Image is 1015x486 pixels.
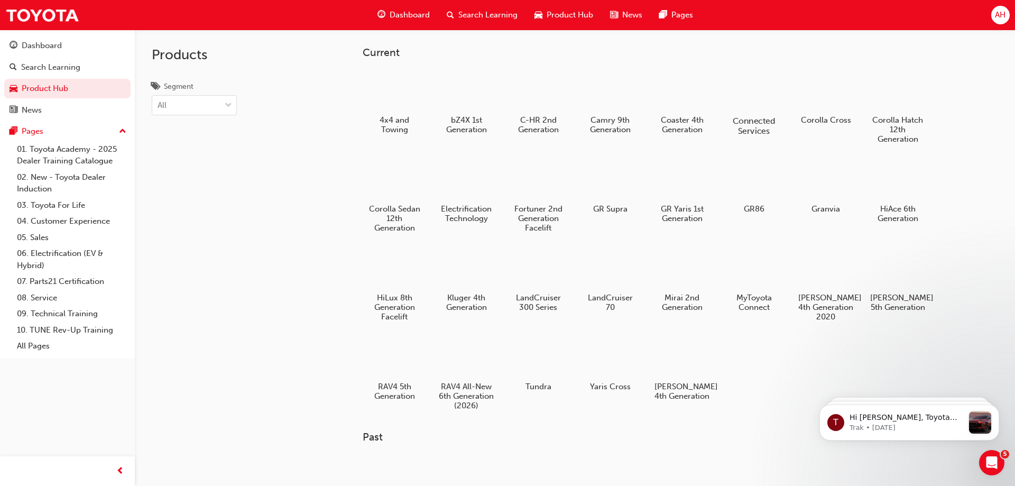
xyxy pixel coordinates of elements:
a: [PERSON_NAME] 4th Generation 2020 [794,245,857,325]
a: bZ4X 1st Generation [435,67,498,138]
h5: [PERSON_NAME] 4th Generation [654,382,710,401]
span: Pages [671,9,693,21]
a: HiAce 6th Generation [866,156,929,227]
h5: Tundra [511,382,566,391]
h5: GR Supra [583,204,638,214]
a: 04. Customer Experience [13,213,131,230]
h2: Products [152,47,237,63]
a: 01. Toyota Academy - 2025 Dealer Training Catalogue [13,141,131,169]
a: search-iconSearch Learning [438,4,526,26]
h5: Corolla Hatch 12th Generation [870,115,926,144]
span: pages-icon [659,8,667,22]
span: Search Learning [458,9,518,21]
iframe: Intercom live chat [979,450,1004,475]
iframe: Intercom notifications message [804,383,1015,457]
span: search-icon [447,8,454,22]
div: News [22,104,42,116]
span: 5 [1001,450,1009,459]
h5: Yaris Cross [583,382,638,391]
a: Corolla Hatch 12th Generation [866,67,929,148]
h5: [PERSON_NAME] 5th Generation [870,293,926,312]
h3: Past [363,431,963,443]
a: news-iconNews [602,4,651,26]
a: RAV4 5th Generation [363,334,426,405]
div: Search Learning [21,61,80,74]
a: guage-iconDashboard [369,4,438,26]
span: guage-icon [10,41,17,51]
a: GR Yaris 1st Generation [650,156,714,227]
a: Camry 9th Generation [578,67,642,138]
a: Connected Services [722,67,786,138]
span: Product Hub [547,9,593,21]
h5: Corolla Sedan 12th Generation [367,204,422,233]
button: DashboardSearch LearningProduct HubNews [4,34,131,122]
a: Tundra [506,334,570,395]
div: Dashboard [22,40,62,52]
div: Pages [22,125,43,137]
span: Dashboard [390,9,430,21]
div: All [158,99,167,112]
h5: GR86 [726,204,782,214]
h5: Camry 9th Generation [583,115,638,134]
button: AH [991,6,1010,24]
a: All Pages [13,338,131,354]
h5: Kluger 4th Generation [439,293,494,312]
h5: C-HR 2nd Generation [511,115,566,134]
a: Dashboard [4,36,131,56]
h5: RAV4 All-New 6th Generation (2026) [439,382,494,410]
img: Trak [5,3,79,27]
h5: MyToyota Connect [726,293,782,312]
a: 07. Parts21 Certification [13,273,131,290]
span: tags-icon [152,82,160,92]
h5: 4x4 and Towing [367,115,422,134]
span: search-icon [10,63,17,72]
span: AH [995,9,1005,21]
a: 02. New - Toyota Dealer Induction [13,169,131,197]
span: guage-icon [377,8,385,22]
span: down-icon [225,99,232,113]
h5: [PERSON_NAME] 4th Generation 2020 [798,293,854,322]
button: Pages [4,122,131,141]
span: pages-icon [10,127,17,136]
h5: LandCruiser 300 Series [511,293,566,312]
a: Search Learning [4,58,131,77]
a: Coaster 4th Generation [650,67,714,138]
span: car-icon [534,8,542,22]
a: C-HR 2nd Generation [506,67,570,138]
a: GR Supra [578,156,642,217]
a: car-iconProduct Hub [526,4,602,26]
a: LandCruiser 70 [578,245,642,316]
a: RAV4 All-New 6th Generation (2026) [435,334,498,414]
span: News [622,9,642,21]
a: Electrification Technology [435,156,498,227]
h5: Fortuner 2nd Generation Facelift [511,204,566,233]
h5: Mirai 2nd Generation [654,293,710,312]
a: Product Hub [4,79,131,98]
h3: Current [363,47,963,59]
span: prev-icon [116,465,124,478]
a: Fortuner 2nd Generation Facelift [506,156,570,236]
a: GR86 [722,156,786,217]
a: Granvia [794,156,857,217]
span: up-icon [119,125,126,139]
span: news-icon [610,8,618,22]
a: News [4,100,131,120]
a: 09. Technical Training [13,306,131,322]
h5: HiAce 6th Generation [870,204,926,223]
div: Segment [164,81,193,92]
a: 05. Sales [13,230,131,246]
h5: Connected Services [724,116,783,136]
h5: bZ4X 1st Generation [439,115,494,134]
a: [PERSON_NAME] 4th Generation [650,334,714,405]
h5: HiLux 8th Generation Facelift [367,293,422,322]
h5: Granvia [798,204,854,214]
a: LandCruiser 300 Series [506,245,570,316]
a: Mirai 2nd Generation [650,245,714,316]
a: HiLux 8th Generation Facelift [363,245,426,325]
a: Yaris Cross [578,334,642,395]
